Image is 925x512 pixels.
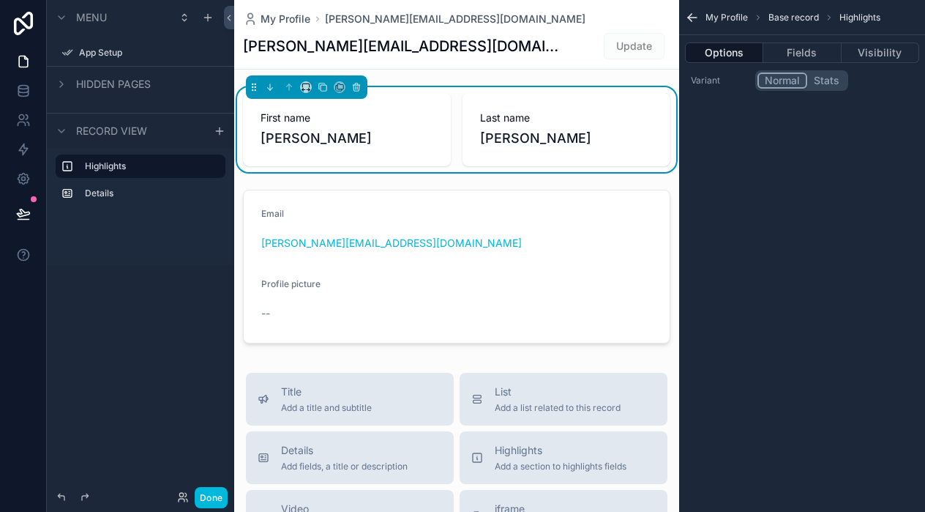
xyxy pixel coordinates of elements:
span: My Profile [261,12,310,26]
a: My Profile [243,12,310,26]
span: Menu [76,10,107,25]
span: First name [261,111,433,125]
label: App Setup [79,47,217,59]
button: ListAdd a list related to this record [460,373,667,426]
span: Hidden pages [76,77,151,92]
span: Title [281,385,372,399]
button: Stats [807,73,846,89]
span: Record view [76,124,147,138]
label: Highlights [85,160,214,172]
button: HighlightsAdd a section to highlights fields [460,431,667,484]
span: Add fields, a title or description [281,461,408,472]
span: [PERSON_NAME] [480,128,653,149]
div: scrollable content [47,148,234,220]
span: Add a title and subtitle [281,402,372,414]
span: Details [281,443,408,458]
span: Base record [768,12,819,23]
span: [PERSON_NAME] [261,128,433,149]
label: Details [85,188,214,199]
span: Add a section to highlights fields [495,461,626,472]
span: Last name [480,111,653,125]
span: Highlights [839,12,880,23]
span: Add a list related to this record [495,402,621,414]
button: Visibility [842,42,919,63]
span: Highlights [495,443,626,458]
button: Done [195,487,228,508]
h1: [PERSON_NAME][EMAIL_ADDRESS][DOMAIN_NAME] [243,36,561,56]
label: Variant [691,75,749,86]
button: Options [685,42,763,63]
a: [PERSON_NAME][EMAIL_ADDRESS][DOMAIN_NAME] [325,12,585,26]
span: My Profile [705,12,748,23]
button: Normal [757,73,807,89]
button: Fields [763,42,841,63]
button: DetailsAdd fields, a title or description [246,431,454,484]
span: List [495,385,621,399]
button: TitleAdd a title and subtitle [246,373,454,426]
